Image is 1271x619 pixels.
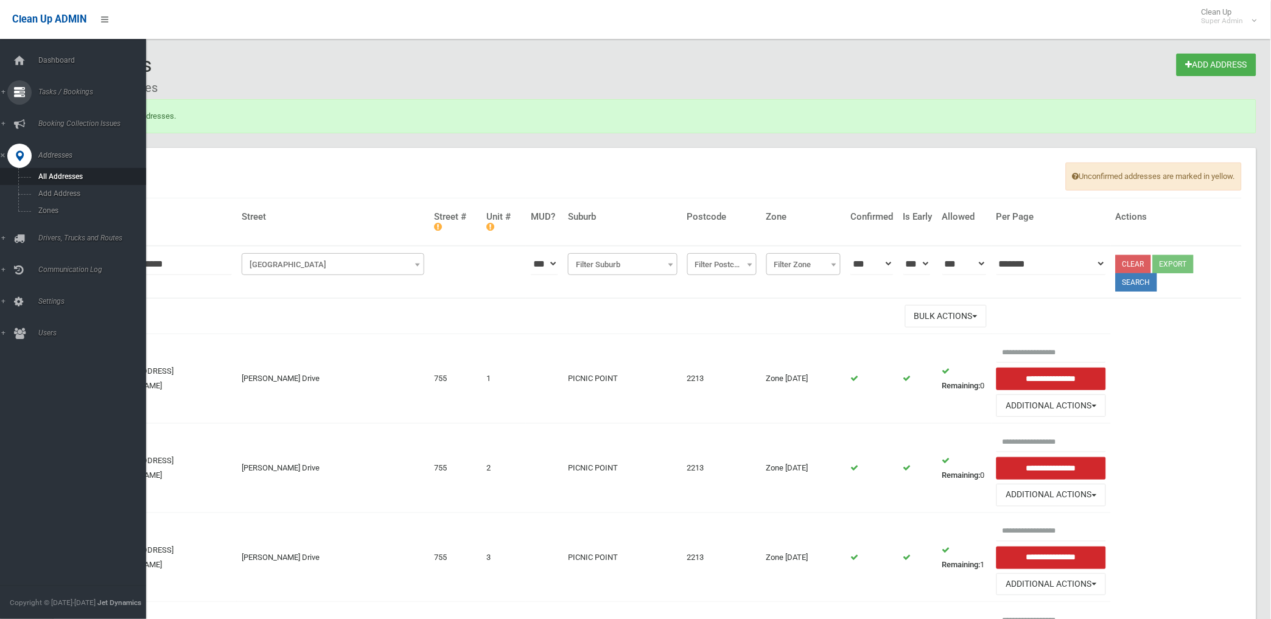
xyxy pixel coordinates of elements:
span: Copyright © [DATE]-[DATE] [10,598,96,607]
td: 3 [481,512,526,602]
strong: Jet Dynamics [97,598,141,607]
span: Filter Postcode [687,253,757,275]
h4: Suburb [568,212,677,222]
h4: Actions [1116,212,1237,222]
td: 2213 [682,512,762,602]
td: [PERSON_NAME] Drive [237,334,429,424]
h4: Zone [766,212,841,222]
strong: Remaining: [942,381,981,390]
small: Super Admin [1202,16,1244,26]
span: Filter Postcode [690,256,754,273]
button: Search [1116,273,1157,292]
td: PICNIC POINT [563,334,682,424]
span: All Addresses [35,172,146,181]
td: Zone [DATE] [762,512,846,602]
span: Users [35,329,156,337]
button: Export [1153,255,1194,273]
span: Drivers, Trucks and Routes [35,234,156,242]
td: 1 [481,334,526,424]
span: Addresses [35,151,156,159]
span: Filter Suburb [571,256,674,273]
button: Additional Actions [996,573,1106,596]
td: 1 [937,512,992,602]
td: PICNIC POINT [563,424,682,513]
span: Filter Suburb [568,253,677,275]
h4: Confirmed [850,212,893,222]
h4: Per Page [996,212,1106,222]
td: 755 [429,334,481,424]
button: Bulk Actions [905,305,987,327]
button: Additional Actions [996,484,1106,506]
span: Clean Up ADMIN [12,13,86,25]
span: Filter Zone [769,256,838,273]
h4: Allowed [942,212,987,222]
span: Settings [35,297,156,306]
span: Dashboard [35,56,156,65]
a: Add Address [1177,54,1256,76]
h4: Street [242,212,424,222]
td: Zone [DATE] [762,334,846,424]
span: Tasks / Bookings [35,88,156,96]
h4: Is Early [903,212,933,222]
td: 2213 [682,334,762,424]
td: PICNIC POINT [563,512,682,602]
h4: Address [103,212,232,222]
span: Filter Zone [766,253,841,275]
td: 755 [429,512,481,602]
td: Zone [DATE] [762,424,846,513]
span: Zones [35,206,146,215]
h4: Postcode [687,212,757,222]
span: Clean Up [1196,7,1256,26]
span: Unconfirmed addresses are marked in yellow. [1066,163,1242,191]
strong: Remaining: [942,470,981,480]
td: [PERSON_NAME] Drive [237,512,429,602]
span: Communication Log [35,265,156,274]
h4: Unit # [486,212,521,232]
td: 2 [481,424,526,513]
td: 0 [937,424,992,513]
div: Successfully deleted addresses. [54,99,1256,133]
span: Booking Collection Issues [35,119,156,128]
span: Filter Street [242,253,424,275]
span: Filter Street [245,256,421,273]
td: [PERSON_NAME] Drive [237,424,429,513]
span: Add Address [35,189,146,198]
button: Additional Actions [996,394,1106,417]
h4: Street # [434,212,477,232]
td: 2213 [682,424,762,513]
td: 0 [937,334,992,424]
a: Clear [1116,255,1151,273]
strong: Remaining: [942,560,981,569]
h4: MUD? [531,212,558,222]
td: 755 [429,424,481,513]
